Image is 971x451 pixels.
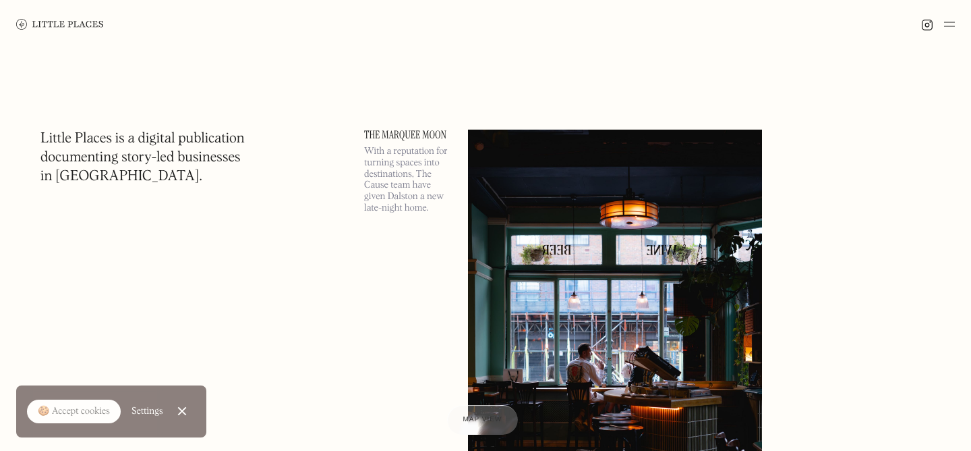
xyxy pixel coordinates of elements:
div: 🍪 Accept cookies [38,405,110,419]
a: 🍪 Accept cookies [27,400,121,424]
p: With a reputation for turning spaces into destinations, The Cause team have given Dalston a new l... [364,146,452,214]
a: Close Cookie Popup [169,398,196,425]
h1: Little Places is a digital publication documenting story-led businesses in [GEOGRAPHIC_DATA]. [40,130,245,186]
a: The Marquee Moon [364,130,452,140]
span: Map view [463,416,502,423]
div: Close Cookie Popup [181,411,182,412]
div: Settings [131,406,163,416]
a: Settings [131,396,163,427]
a: Map view [447,405,519,435]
